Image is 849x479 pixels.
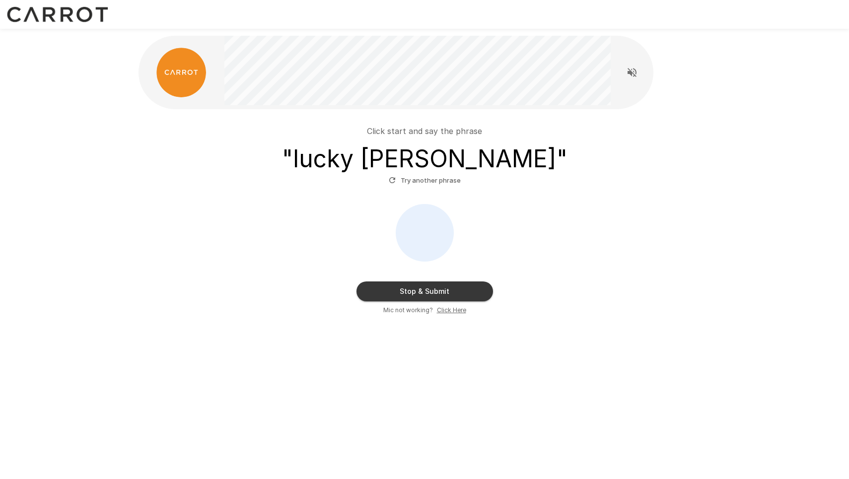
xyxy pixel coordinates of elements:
button: Stop & Submit [356,281,493,301]
button: Read questions aloud [622,63,642,82]
h3: " lucky [PERSON_NAME] " [282,145,567,173]
u: Click Here [437,306,466,314]
img: carrot_logo.png [156,48,206,97]
button: Try another phrase [386,173,463,188]
span: Mic not working? [383,305,433,315]
p: Click start and say the phrase [367,125,482,137]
